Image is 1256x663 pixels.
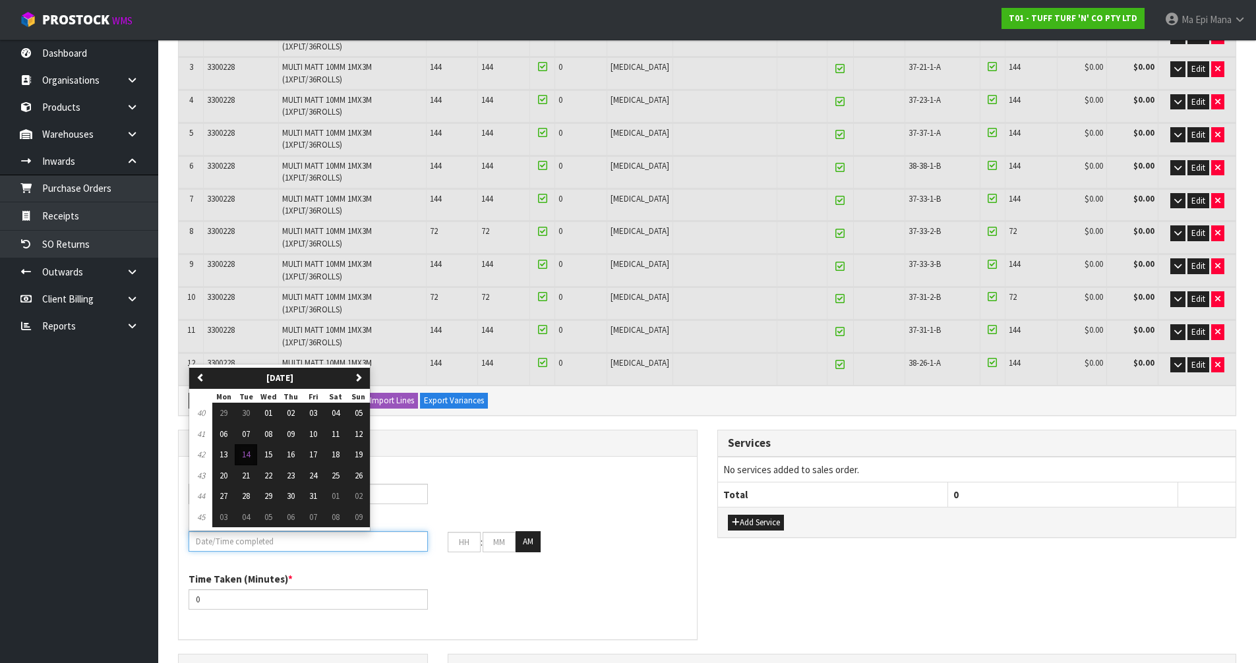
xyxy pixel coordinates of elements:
span: $0.00 [1085,357,1103,368]
span: 3300228 [207,61,235,72]
span: 07 [242,428,250,440]
span: 27 [220,490,227,502]
span: 144 [1009,357,1021,368]
button: 01 [324,486,347,507]
button: 20 [212,465,235,486]
button: 10 [302,424,324,445]
span: 29 [264,490,272,502]
span: MULTI MATT 10MM 1MX3M (1XPLT/36ROLLS) [282,324,372,347]
h3: Putaway Completion Time [189,437,687,449]
span: 9 [189,258,193,270]
strong: $0.00 [1133,324,1154,335]
span: 11 [187,324,195,335]
input: Time Taken [189,589,428,610]
strong: $0.00 [1133,61,1154,72]
span: [MEDICAL_DATA] [611,94,669,105]
td: : [481,531,483,552]
span: 72 [430,225,438,237]
button: Edit [1187,127,1209,143]
small: Friday [309,391,318,401]
span: 72 [481,225,489,237]
span: 72 [430,291,438,303]
span: 19 [355,449,363,460]
span: 28 [242,490,250,502]
span: $0.00 [1085,225,1103,237]
small: Tuesday [239,391,253,401]
button: 09 [347,507,370,528]
button: 24 [302,465,324,486]
span: MULTI MATT 10MM 1MX3M (1XPLT/36ROLLS) [282,258,372,281]
span: 05 [264,511,272,523]
span: 144 [481,94,493,105]
span: 144 [481,61,493,72]
strong: [DATE] [266,372,293,384]
span: 14 [242,449,250,460]
span: MULTI MATT 10MM 1MX3M (1XPLT/36ROLLS) [282,193,372,216]
span: 17 [309,449,317,460]
span: [MEDICAL_DATA] [611,357,669,368]
span: Edit [1191,359,1205,370]
span: 38-26-1-A [909,357,941,368]
span: Edit [1191,162,1205,173]
img: cube-alt.png [20,11,36,28]
span: 23 [287,470,295,481]
button: 09 [280,424,302,445]
span: 10 [187,291,195,303]
input: HH [448,532,481,552]
span: 24 [309,470,317,481]
span: 144 [1009,94,1021,105]
th: Total [718,482,948,507]
em: 43 [197,470,205,481]
button: 07 [302,507,324,528]
strong: T01 - TUFF TURF 'N' CO PTY LTD [1009,13,1137,24]
button: 05 [257,507,280,528]
span: 26 [355,470,363,481]
span: [MEDICAL_DATA] [611,61,669,72]
span: 15 [264,449,272,460]
span: 07 [309,511,317,523]
span: 37-37-1-A [909,127,941,138]
button: 02 [347,486,370,507]
span: 0 [558,127,562,138]
span: 144 [481,357,493,368]
span: Edit [1191,326,1205,337]
span: Edit [1191,260,1205,272]
span: 21 [242,470,250,481]
small: Sunday [351,391,365,401]
span: [MEDICAL_DATA] [611,193,669,204]
button: 16 [280,444,302,465]
span: $0.00 [1085,61,1103,72]
button: 12 [347,424,370,445]
span: 144 [1009,61,1021,72]
span: MULTI MATT 10MM 1MX3M (1XPLT/36ROLLS) [282,160,372,183]
span: 03 [220,511,227,523]
button: 22 [257,465,280,486]
button: Add Service [728,515,784,531]
span: 3300228 [207,324,235,335]
span: 144 [1009,193,1021,204]
span: Edit [1191,96,1205,107]
input: Date/Time completed [189,531,428,552]
span: 0 [558,225,562,237]
input: MM [483,532,516,552]
span: 0 [558,160,562,171]
span: 06 [287,511,295,523]
span: 25 [332,470,340,481]
span: 3300228 [207,127,235,138]
span: 144 [1009,258,1021,270]
span: Edit [1191,227,1205,239]
button: 07 [235,424,257,445]
span: $0.00 [1085,258,1103,270]
button: 02 [280,403,302,424]
span: 30 [287,490,295,502]
span: 144 [1009,160,1021,171]
span: Edit [1191,293,1205,304]
span: 4 [189,94,193,105]
span: $0.00 [1085,160,1103,171]
span: 0 [558,258,562,270]
span: 144 [430,61,442,72]
span: 01 [332,490,340,502]
button: 19 [347,444,370,465]
span: 11 [332,428,340,440]
button: 27 [212,486,235,507]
